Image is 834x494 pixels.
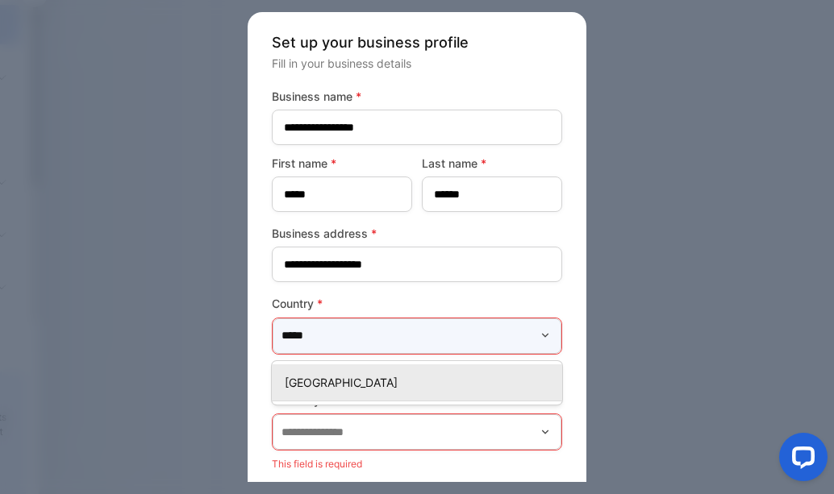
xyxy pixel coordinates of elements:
[422,155,562,172] label: Last name
[272,31,562,53] p: Set up your business profile
[272,88,562,105] label: Business name
[272,454,562,475] p: This field is required
[272,55,562,72] p: Fill in your business details
[272,225,562,242] label: Business address
[766,426,834,494] iframe: LiveChat chat widget
[272,155,412,172] label: First name
[285,374,556,391] p: [GEOGRAPHIC_DATA]
[272,295,562,312] label: Country
[272,358,562,379] p: This field is required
